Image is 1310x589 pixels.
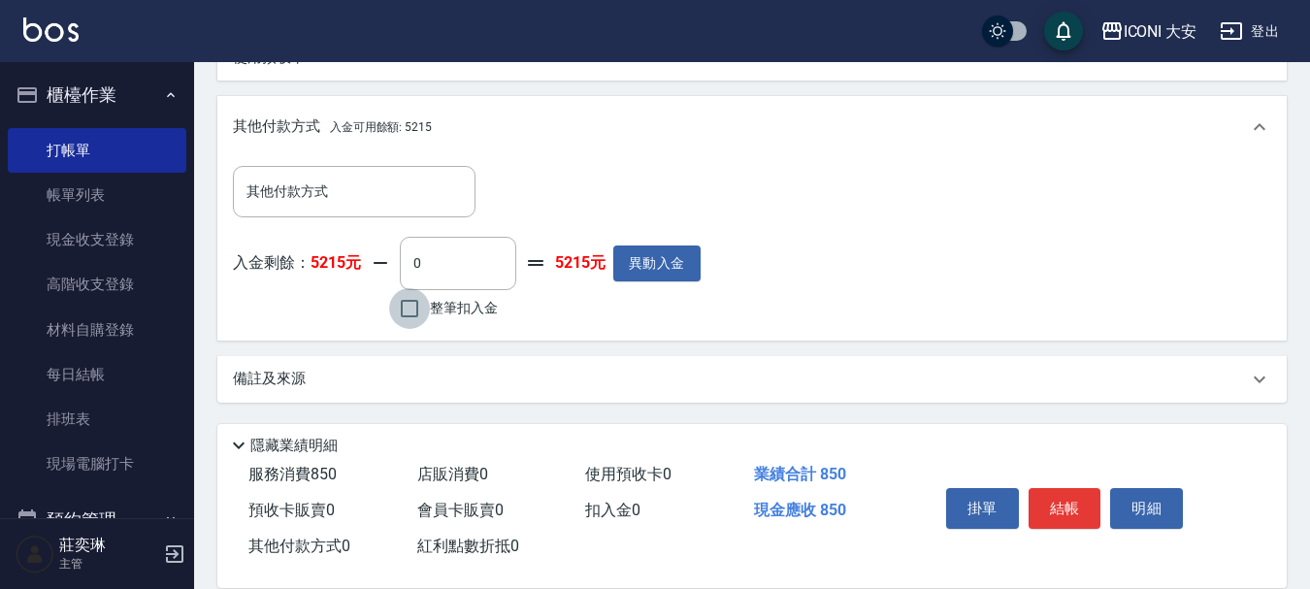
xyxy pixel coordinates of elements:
img: Person [16,535,54,573]
button: 掛單 [946,488,1019,529]
a: 每日結帳 [8,352,186,397]
h5: 莊奕琳 [59,536,158,555]
a: 現金收支登錄 [8,217,186,262]
button: 結帳 [1029,488,1101,529]
span: 其他付款方式 0 [248,537,350,555]
span: 使用預收卡 0 [585,465,671,483]
span: 預收卡販賣 0 [248,501,335,519]
div: 備註及來源 [217,356,1287,403]
p: 備註及來源 [233,369,306,389]
span: 整筆扣入金 [430,298,498,318]
button: 預約管理 [8,495,186,545]
button: 明細 [1110,488,1183,529]
button: 登出 [1212,14,1287,49]
strong: 5215元 [311,253,361,272]
p: 隱藏業績明細 [250,436,338,456]
a: 材料自購登錄 [8,308,186,352]
span: 現金應收 850 [754,501,846,519]
span: 紅利點數折抵 0 [417,537,519,555]
a: 排班表 [8,397,186,442]
span: 扣入金 0 [585,501,640,519]
button: ICONI 大安 [1093,12,1205,51]
strong: 5215元 [555,253,606,274]
p: 主管 [59,555,158,573]
a: 打帳單 [8,128,186,173]
p: 其他付款方式 [233,116,432,138]
a: 高階收支登錄 [8,262,186,307]
span: 業績合計 850 [754,465,846,483]
img: Logo [23,17,79,42]
div: 其他付款方式入金可用餘額: 5215 [217,96,1287,158]
span: 店販消費 0 [417,465,488,483]
button: 櫃檯作業 [8,70,186,120]
span: 會員卡販賣 0 [417,501,504,519]
span: 入金可用餘額: 5215 [330,120,432,134]
button: 異動入金 [613,245,701,281]
a: 現場電腦打卡 [8,442,186,486]
span: 服務消費 850 [248,465,337,483]
div: ICONI 大安 [1124,19,1197,44]
p: 入金剩餘： [233,253,361,274]
button: save [1044,12,1083,50]
a: 帳單列表 [8,173,186,217]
